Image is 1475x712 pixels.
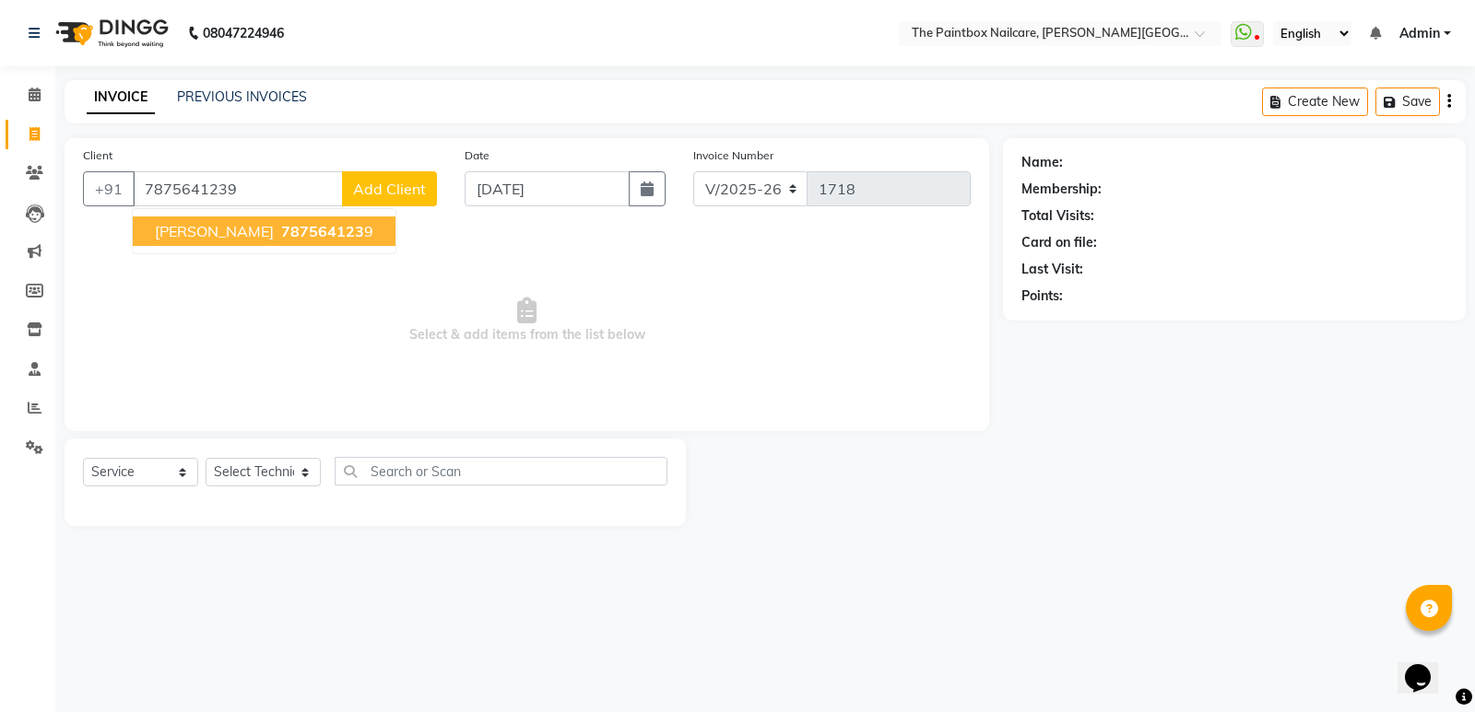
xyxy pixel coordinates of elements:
[1021,233,1097,252] div: Card on file:
[335,457,667,485] input: Search or Scan
[1021,286,1063,306] div: Points:
[155,222,274,240] span: [PERSON_NAME]
[133,171,343,206] input: Search by Name/Mobile/Email/Code
[281,222,364,240] span: 787564123
[87,81,155,114] a: INVOICE
[1021,180,1102,199] div: Membership:
[47,7,173,59] img: logo
[83,147,112,164] label: Client
[83,171,135,206] button: +91
[342,171,437,206] button: Add Client
[177,88,307,105] a: PREVIOUS INVOICES
[1021,260,1083,279] div: Last Visit:
[465,147,490,164] label: Date
[1021,153,1063,172] div: Name:
[1021,206,1094,226] div: Total Visits:
[1262,88,1368,116] button: Create New
[1375,88,1440,116] button: Save
[1399,24,1440,43] span: Admin
[353,180,426,198] span: Add Client
[1398,638,1457,694] iframe: chat widget
[693,147,773,164] label: Invoice Number
[83,228,971,413] span: Select & add items from the list below
[277,222,373,240] ngb-highlight: 9
[203,7,284,59] b: 08047224946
